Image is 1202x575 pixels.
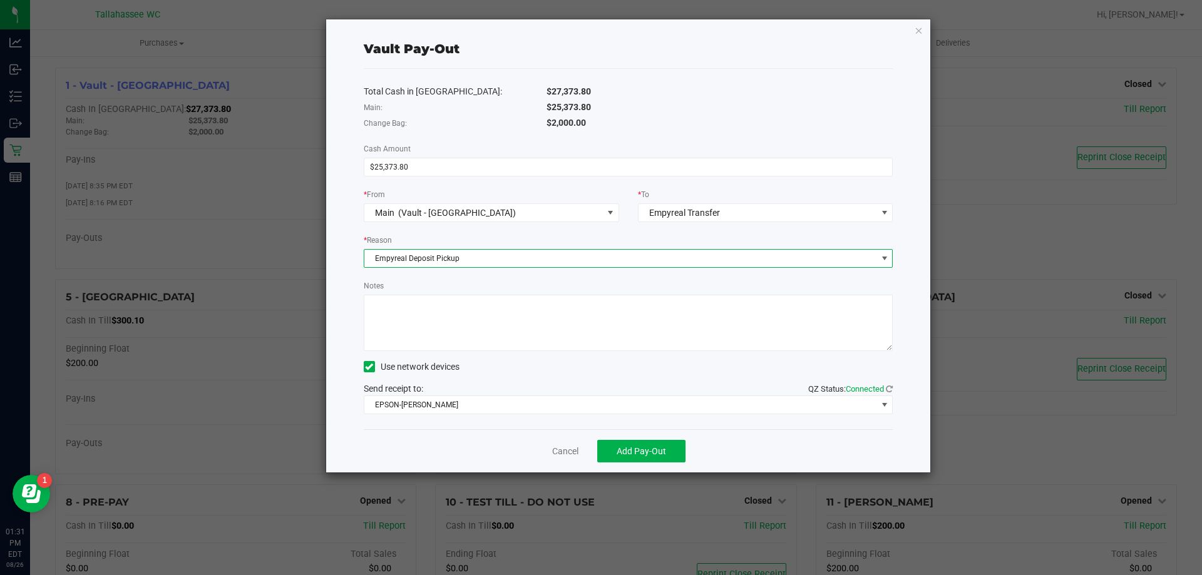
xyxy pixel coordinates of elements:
iframe: Resource center [13,475,50,512]
a: Cancel [552,445,578,458]
span: Change Bag: [364,119,407,128]
label: Notes [364,280,384,292]
div: Vault Pay-Out [364,39,460,58]
span: EPSON-[PERSON_NAME] [364,396,877,414]
label: Use network devices [364,360,460,374]
span: $25,373.80 [547,102,591,112]
label: To [638,189,649,200]
span: (Vault - [GEOGRAPHIC_DATA]) [398,208,516,218]
span: Empyreal Transfer [649,208,720,218]
span: Main [375,208,394,218]
label: Reason [364,235,392,246]
span: Empyreal Deposit Pickup [364,250,877,267]
span: Send receipt to: [364,384,423,394]
iframe: Resource center unread badge [37,473,52,488]
span: $2,000.00 [547,118,586,128]
span: Total Cash in [GEOGRAPHIC_DATA]: [364,86,502,96]
span: Add Pay-Out [617,446,666,456]
label: From [364,189,385,200]
span: QZ Status: [808,384,893,394]
span: Connected [846,384,884,394]
span: $27,373.80 [547,86,591,96]
button: Add Pay-Out [597,440,686,462]
span: Cash Amount [364,145,411,153]
span: Main: [364,103,383,112]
